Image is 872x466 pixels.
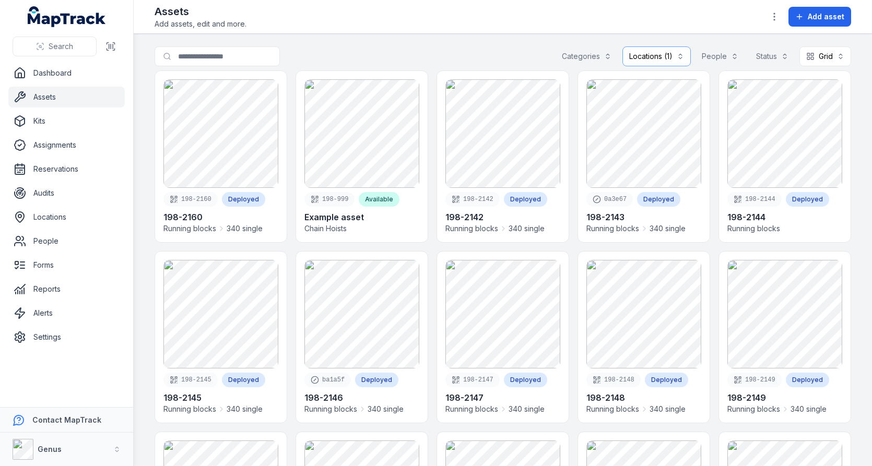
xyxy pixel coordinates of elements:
[155,19,246,29] span: Add assets, edit and more.
[8,327,125,348] a: Settings
[13,37,97,56] button: Search
[49,41,73,52] span: Search
[8,135,125,156] a: Assignments
[8,231,125,252] a: People
[8,303,125,324] a: Alerts
[8,87,125,107] a: Assets
[32,415,101,424] strong: Contact MapTrack
[8,207,125,228] a: Locations
[749,46,795,66] button: Status
[8,183,125,204] a: Audits
[788,7,851,27] button: Add asset
[8,63,125,83] a: Dashboard
[695,46,745,66] button: People
[622,46,691,66] button: Locations (1)
[555,46,618,66] button: Categories
[155,4,246,19] h2: Assets
[8,255,125,276] a: Forms
[28,6,106,27] a: MapTrack
[8,111,125,132] a: Kits
[8,279,125,300] a: Reports
[799,46,851,66] button: Grid
[8,159,125,180] a: Reservations
[38,445,62,453] strong: Genus
[808,11,844,22] span: Add asset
